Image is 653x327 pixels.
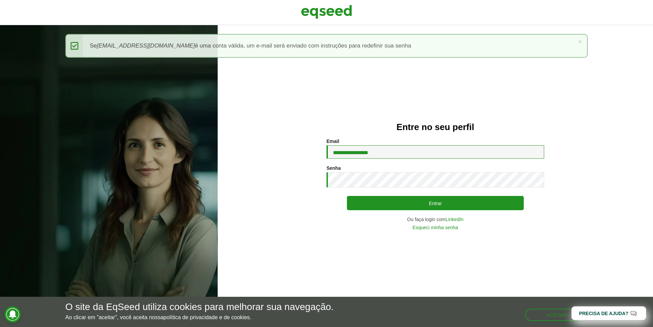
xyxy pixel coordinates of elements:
[413,225,458,230] a: Esqueci minha senha
[446,217,464,222] a: LinkedIn
[525,309,588,321] button: Aceitar
[326,166,341,170] label: Senha
[326,139,339,144] label: Email
[65,34,588,58] div: Se é uma conta válida, um e-mail será enviado com instruções para redefinir sua senha
[164,315,250,320] a: política de privacidade e de cookies
[347,196,524,210] button: Entrar
[301,3,352,20] img: EqSeed Logo
[65,302,334,312] h5: O site da EqSeed utiliza cookies para melhorar sua navegação.
[578,38,582,45] a: ×
[326,217,544,222] div: Ou faça login com
[97,42,195,49] em: [EMAIL_ADDRESS][DOMAIN_NAME]
[231,122,639,132] h2: Entre no seu perfil
[65,314,334,321] p: Ao clicar em "aceitar", você aceita nossa .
